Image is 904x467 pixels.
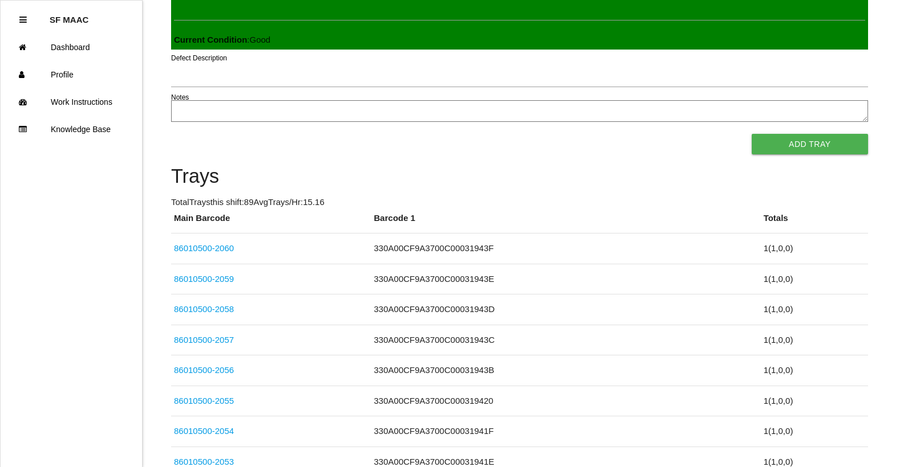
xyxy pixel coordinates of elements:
td: 330A00CF9A3700C00031941F [371,416,761,447]
a: Dashboard [1,34,142,61]
a: 86010500-2059 [174,274,234,284]
span: : Good [174,35,270,44]
label: Notes [171,92,189,103]
a: 86010500-2056 [174,365,234,375]
a: Profile [1,61,142,88]
a: 86010500-2057 [174,335,234,345]
h4: Trays [171,166,868,187]
button: Add Tray [752,134,868,154]
b: Current Condition [174,35,247,44]
label: Defect Description [171,53,227,63]
td: 1 ( 1 , 0 , 0 ) [761,386,868,416]
a: Knowledge Base [1,116,142,143]
td: 330A00CF9A3700C00031943D [371,294,761,325]
td: 1 ( 1 , 0 , 0 ) [761,233,868,264]
p: Total Trays this shift: 89 Avg Trays /Hr: 15.16 [171,196,868,209]
th: Main Barcode [171,212,371,233]
td: 330A00CF9A3700C00031943B [371,355,761,386]
td: 330A00CF9A3700C000319420 [371,386,761,416]
a: 86010500-2053 [174,457,234,466]
td: 1 ( 1 , 0 , 0 ) [761,294,868,325]
p: SF MAAC [50,6,88,24]
td: 330A00CF9A3700C00031943C [371,325,761,355]
td: 330A00CF9A3700C00031943F [371,233,761,264]
th: Totals [761,212,868,233]
a: 86010500-2060 [174,243,234,253]
td: 1 ( 1 , 0 , 0 ) [761,264,868,294]
div: Close [19,6,27,34]
a: Work Instructions [1,88,142,116]
td: 1 ( 1 , 0 , 0 ) [761,416,868,447]
a: 86010500-2058 [174,304,234,314]
td: 1 ( 1 , 0 , 0 ) [761,325,868,355]
a: 86010500-2055 [174,396,234,405]
td: 1 ( 1 , 0 , 0 ) [761,355,868,386]
a: 86010500-2054 [174,426,234,436]
td: 330A00CF9A3700C00031943E [371,264,761,294]
th: Barcode 1 [371,212,761,233]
